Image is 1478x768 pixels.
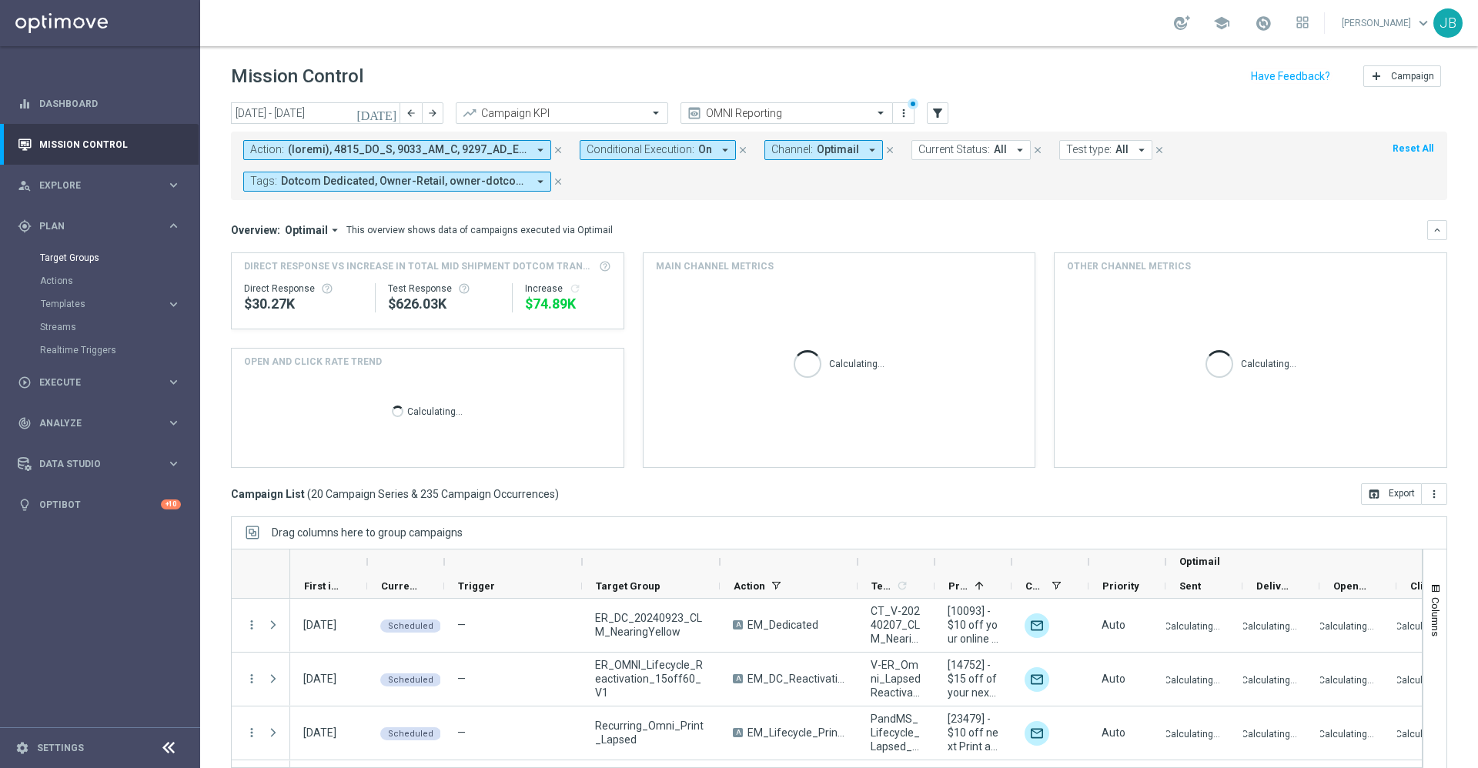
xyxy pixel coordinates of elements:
span: Current Status [381,580,418,592]
i: keyboard_arrow_right [166,219,181,233]
button: keyboard_arrow_down [1427,220,1447,240]
i: close [737,145,748,155]
span: — [457,673,466,685]
div: $30,269 [244,295,363,313]
a: Dashboard [39,83,181,124]
span: Dotcom Dedicated, Owner-Retail, owner-dotcom-dedicated, owner-omni-dedicated, owner-retail [281,175,527,188]
img: Optimail [1025,667,1049,692]
span: Current Status: [918,143,990,156]
i: filter_alt [931,106,945,120]
div: Press SPACE to select this row. [232,706,290,760]
button: close [551,142,565,159]
span: EM_DC_Reactivation [747,672,844,686]
button: Mission Control [17,139,182,151]
h3: Campaign List [231,487,559,501]
input: Have Feedback? [1251,71,1330,82]
span: Trigger [458,580,495,592]
i: person_search [18,179,32,192]
button: arrow_back [400,102,422,124]
p: Calculating... [1319,618,1374,633]
button: Channel: Optimail arrow_drop_down [764,140,883,160]
i: add [1370,70,1383,82]
a: Mission Control [39,124,181,165]
span: Promotions [948,580,968,592]
i: keyboard_arrow_right [166,416,181,430]
p: Calculating... [1242,672,1297,686]
p: Calculating... [1242,618,1297,633]
div: Press SPACE to select this row. [232,653,290,706]
i: arrow_drop_down [718,143,732,157]
div: 01 Sep 2025, Monday [303,672,336,686]
span: Scheduled [388,675,433,685]
button: person_search Explore keyboard_arrow_right [17,179,182,192]
span: All [994,143,1007,156]
i: arrow_drop_down [1135,143,1149,157]
div: Optimail [1025,613,1049,638]
p: Calculating... [1319,726,1374,740]
div: Direct Response [244,282,363,295]
span: Priority [1102,580,1139,592]
input: Select date range [231,102,400,124]
span: Explore [39,181,166,190]
span: [14752] - $15 off of your next purchase of $60+ [948,658,998,700]
a: Optibot [39,484,161,525]
p: Calculating... [829,356,884,370]
p: Calculating... [1319,672,1374,686]
div: Data Studio [18,457,166,471]
a: Streams [40,321,160,333]
button: close [551,173,565,190]
h1: Mission Control [231,65,363,88]
i: trending_up [462,105,477,121]
p: Calculating... [1165,618,1220,633]
button: close [1152,142,1166,159]
i: more_vert [245,672,259,686]
button: Data Studio keyboard_arrow_right [17,458,182,470]
i: arrow_back [406,108,416,119]
span: Templates [871,580,894,592]
span: Calculate column [894,577,908,594]
div: Analyze [18,416,166,430]
span: EM_Dedicated [747,618,818,632]
span: Drag columns here to group campaigns [272,526,463,539]
i: arrow_forward [427,108,438,119]
div: Optimail [1025,721,1049,746]
span: — [457,619,466,631]
span: — [457,726,466,739]
span: Campaign [1391,71,1434,82]
ng-select: Campaign KPI [456,102,668,124]
i: arrow_drop_down [328,223,342,237]
span: Channel [1025,580,1045,592]
div: $74,887 [525,295,610,313]
span: A [733,728,743,737]
button: Action: (loremi), 4815_DO_S, 9033_AM_C, 9297_AD_E/S, 8029_DO_E, TempoRincid_UTLABO, ET_DolorEmag_... [243,140,551,160]
div: Row Groups [272,526,463,539]
button: gps_fixed Plan keyboard_arrow_right [17,220,182,232]
span: Delivered [1256,580,1293,592]
span: A [733,674,743,683]
i: gps_fixed [18,219,32,233]
span: Test type: [1066,143,1112,156]
span: Direct Response VS Increase In Total Mid Shipment Dotcom Transaction Amount [244,259,594,273]
i: arrow_drop_down [533,175,547,189]
div: $626,027 [388,295,500,313]
i: close [553,145,563,155]
div: Target Groups [40,246,199,269]
span: school [1213,15,1230,32]
i: keyboard_arrow_right [166,456,181,471]
i: lightbulb [18,498,32,512]
div: Actions [40,269,199,292]
i: arrow_drop_down [865,143,879,157]
div: Realtime Triggers [40,339,199,362]
i: more_vert [245,618,259,632]
span: A [733,620,743,629]
div: Increase [525,282,610,295]
colored-tag: Scheduled [380,672,441,686]
span: Optimail [285,223,328,237]
div: Templates [41,299,166,309]
button: Current Status: All arrow_drop_down [911,140,1031,160]
span: Conditional Execution: [587,143,694,156]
